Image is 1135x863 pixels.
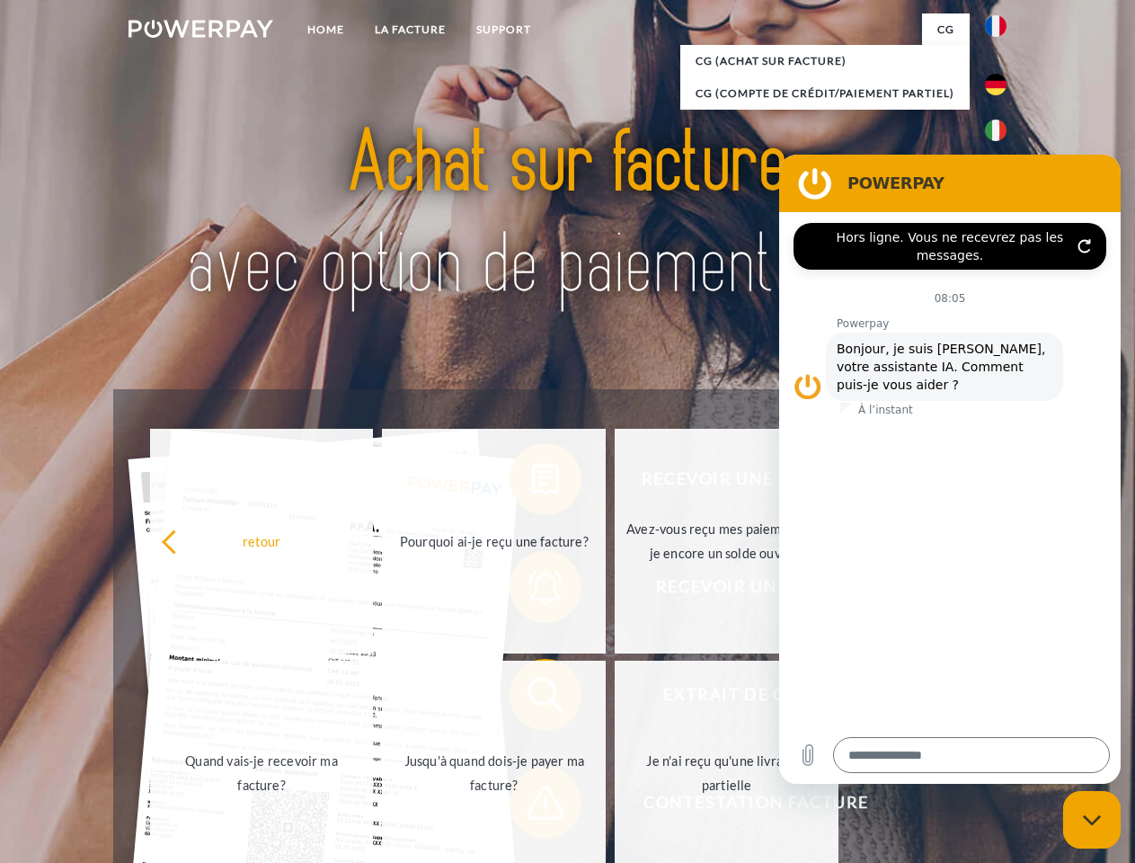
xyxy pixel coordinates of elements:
[680,45,970,77] a: CG (achat sur facture)
[129,20,273,38] img: logo-powerpay-white.svg
[922,13,970,46] a: CG
[625,749,828,797] div: Je n'ai reçu qu'une livraison partielle
[172,86,963,344] img: title-powerpay_fr.svg
[461,13,546,46] a: Support
[161,749,363,797] div: Quand vais-je recevoir ma facture?
[1063,791,1121,849] iframe: Bouton de lancement de la fenêtre de messagerie, conversation en cours
[615,429,838,654] a: Avez-vous reçu mes paiements, ai-je encore un solde ouvert?
[161,529,363,553] div: retour
[393,749,595,797] div: Jusqu'à quand dois-je payer ma facture?
[292,13,359,46] a: Home
[680,77,970,110] a: CG (Compte de crédit/paiement partiel)
[393,529,595,553] div: Pourquoi ai-je reçu une facture?
[985,74,1006,95] img: de
[359,13,461,46] a: LA FACTURE
[625,517,828,565] div: Avez-vous reçu mes paiements, ai-je encore un solde ouvert?
[985,120,1006,141] img: it
[779,155,1121,784] iframe: Fenêtre de messagerie
[985,15,1006,37] img: fr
